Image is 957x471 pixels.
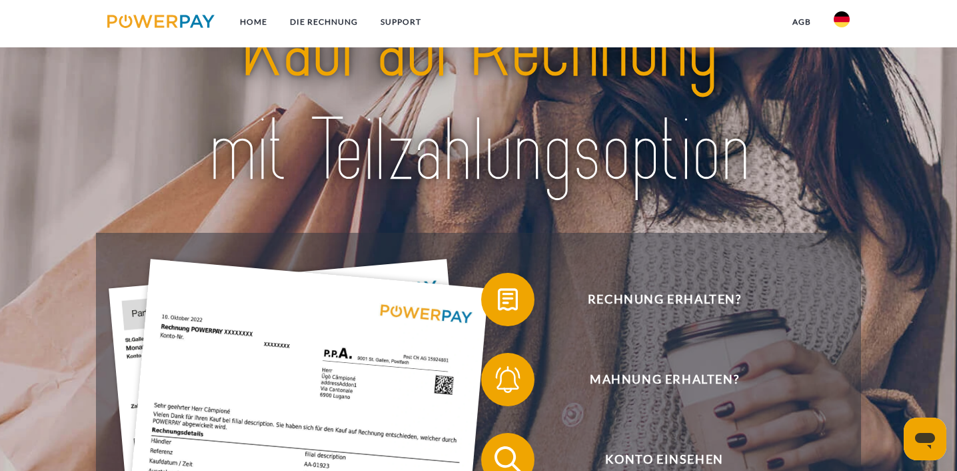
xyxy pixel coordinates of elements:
[904,418,946,460] iframe: Schaltfläche zum Öffnen des Messaging-Fensters
[491,283,524,316] img: qb_bill.svg
[369,10,433,34] a: SUPPORT
[781,10,822,34] a: agb
[501,273,828,326] span: Rechnung erhalten?
[107,15,215,28] img: logo-powerpay.svg
[834,11,850,27] img: de
[501,353,828,406] span: Mahnung erhalten?
[229,10,279,34] a: Home
[481,353,828,406] button: Mahnung erhalten?
[491,363,524,396] img: qb_bell.svg
[279,10,369,34] a: DIE RECHNUNG
[481,273,828,326] button: Rechnung erhalten?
